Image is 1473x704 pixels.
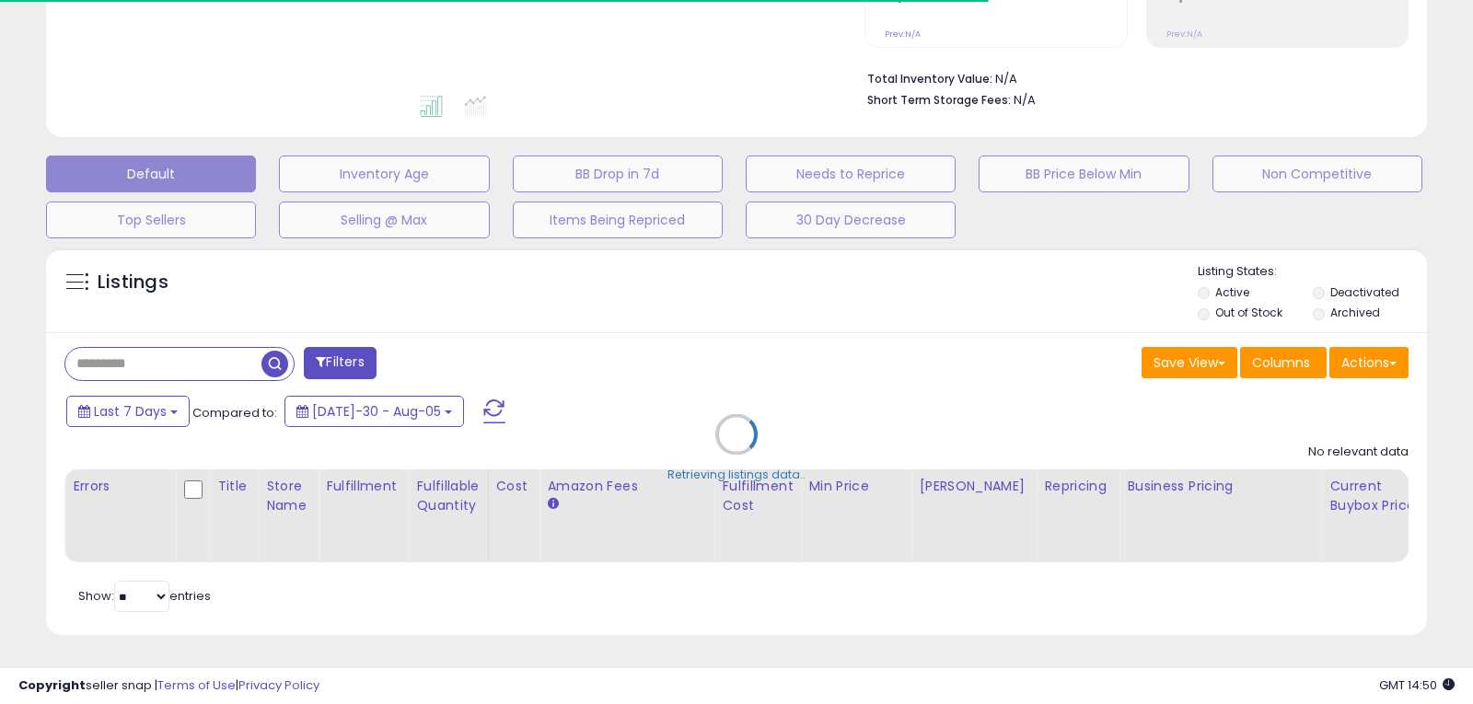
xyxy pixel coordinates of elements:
[867,71,992,87] b: Total Inventory Value:
[746,202,956,238] button: 30 Day Decrease
[279,202,489,238] button: Selling @ Max
[1212,156,1422,192] button: Non Competitive
[157,676,236,694] a: Terms of Use
[46,202,256,238] button: Top Sellers
[279,156,489,192] button: Inventory Age
[18,676,86,694] strong: Copyright
[1166,29,1202,40] small: Prev: N/A
[746,156,956,192] button: Needs to Reprice
[513,156,723,192] button: BB Drop in 7d
[46,156,256,192] button: Default
[18,677,319,695] div: seller snap | |
[1014,91,1036,109] span: N/A
[885,29,921,40] small: Prev: N/A
[1379,676,1455,694] span: 2025-08-13 14:50 GMT
[667,467,806,483] div: Retrieving listings data..
[979,156,1189,192] button: BB Price Below Min
[238,676,319,694] a: Privacy Policy
[867,66,1395,88] li: N/A
[867,92,1011,108] b: Short Term Storage Fees:
[513,202,723,238] button: Items Being Repriced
